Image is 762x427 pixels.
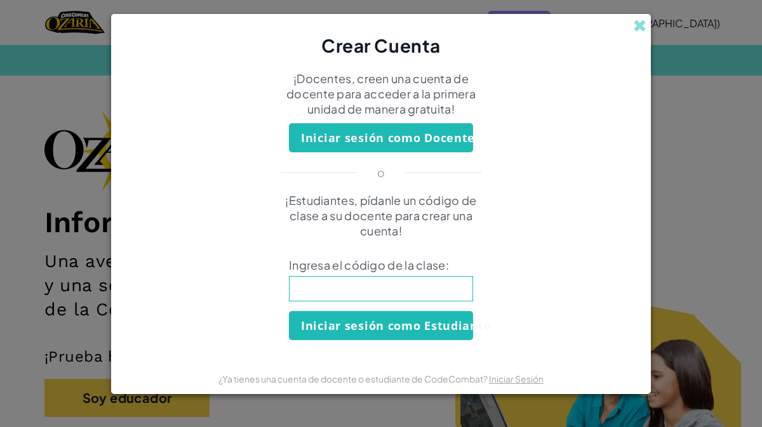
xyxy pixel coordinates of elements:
button: Iniciar sesión como Estudiante [289,311,473,340]
p: ¡Docentes, creen una cuenta de docente para acceder a la primera unidad de manera gratuita! [270,71,492,117]
span: ¿Ya tienes una cuenta de docente o estudiante de CodeCombat? [218,373,489,384]
span: Crear Cuenta [321,34,441,56]
button: Iniciar sesión como Docente [289,123,473,152]
span: Ingresa el código de la clase: [289,258,473,273]
p: ¡Estudiantes, pídanle un código de clase a su docente para crear una cuenta! [270,193,492,239]
a: Iniciar Sesión [489,373,544,384]
p: o [377,165,385,180]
